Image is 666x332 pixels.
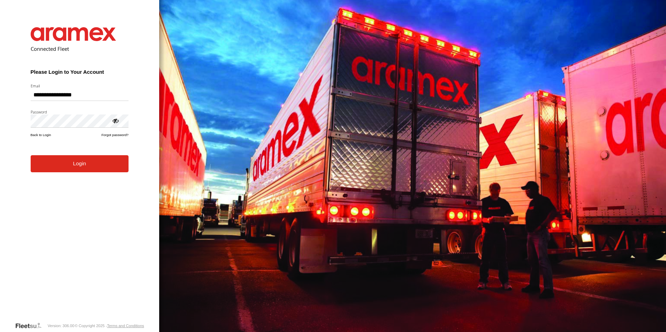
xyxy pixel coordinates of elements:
[15,322,47,329] a: Visit our Website
[107,324,144,328] a: Terms and Conditions
[31,83,129,88] label: Email
[31,69,129,75] h3: Please Login to Your Account
[31,27,116,41] img: Aramex
[48,324,74,328] div: Version: 306.00
[31,133,51,137] a: Back to Login
[75,324,144,328] div: © Copyright 2025 -
[31,109,129,114] label: Password
[31,155,129,172] button: Login
[101,133,129,137] a: Forgot password?
[31,45,129,52] h2: Connected Fleet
